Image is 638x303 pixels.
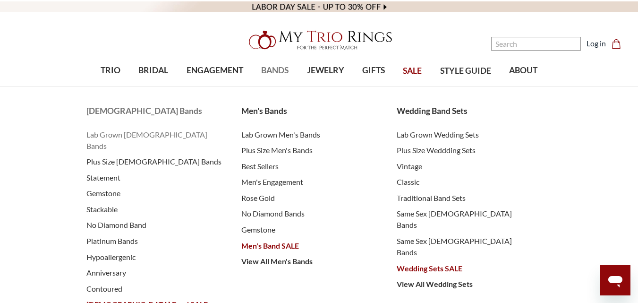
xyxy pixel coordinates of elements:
iframe: Button to launch messaging window [600,265,630,295]
a: Vintage [397,161,533,172]
a: Plus Size [DEMOGRAPHIC_DATA] Bands [86,156,223,167]
a: Lab Grown [DEMOGRAPHIC_DATA] Bands [86,129,223,152]
input: Search and use arrows or TAB to navigate results [491,37,581,51]
span: SALE [403,65,422,77]
a: Plus Size Weddding Sets [397,145,533,156]
a: Lab Grown Men's Bands [241,129,378,140]
a: GIFTS [353,55,394,86]
a: BANDS [252,55,298,86]
a: Same Sex [DEMOGRAPHIC_DATA] Bands [397,235,533,258]
a: No Diamond Bands [241,208,378,219]
span: GIFTS [362,64,385,77]
a: JEWELRY [298,55,353,86]
a: [DEMOGRAPHIC_DATA] Bands [86,105,223,117]
a: Men's Engagement [241,176,378,188]
a: Platinum Bands [86,235,223,247]
a: BRIDAL [129,55,177,86]
a: Wedding Sets SALE [397,263,533,274]
a: View All Wedding Sets [397,278,533,290]
a: TRIO [92,55,129,86]
a: Lab Grown Wedding Sets [397,129,533,140]
a: Gemstone [241,224,378,235]
img: My Trio Rings [244,25,395,55]
button: submenu toggle [369,86,378,87]
button: submenu toggle [270,86,280,87]
span: BANDS [261,64,289,77]
button: submenu toggle [210,86,220,87]
a: Traditional Band Sets [397,192,533,204]
a: Plus Size Men's Bands [241,145,378,156]
a: SALE [394,56,431,87]
a: Men's Band SALE [241,240,378,251]
svg: cart.cart_preview [612,39,621,49]
a: Cart with 0 items [612,38,627,49]
button: submenu toggle [106,86,115,87]
a: Rose Gold [241,192,378,204]
a: Log in [587,38,606,49]
a: Anniversary [86,267,223,278]
a: Statement [86,172,223,183]
a: Gemstone [86,188,223,199]
a: STYLE GUIDE [431,56,500,87]
a: Hypoallergenic [86,251,223,263]
span: JEWELRY [307,64,344,77]
a: Classic [397,176,533,188]
a: Wedding Band Sets [397,105,533,117]
button: submenu toggle [149,86,158,87]
span: ENGAGEMENT [187,64,243,77]
span: STYLE GUIDE [440,65,491,77]
a: My Trio Rings [185,25,453,55]
a: ENGAGEMENT [178,55,252,86]
a: Same Sex [DEMOGRAPHIC_DATA] Bands [397,208,533,231]
span: TRIO [101,64,120,77]
a: View All Men's Bands [241,256,378,267]
a: No Diamond Band [86,219,223,231]
a: Stackable [86,204,223,215]
span: BRIDAL [138,64,168,77]
a: Men's Bands [241,105,378,117]
a: Best Sellers [241,161,378,172]
a: Contoured [86,283,223,294]
button: submenu toggle [321,86,330,87]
